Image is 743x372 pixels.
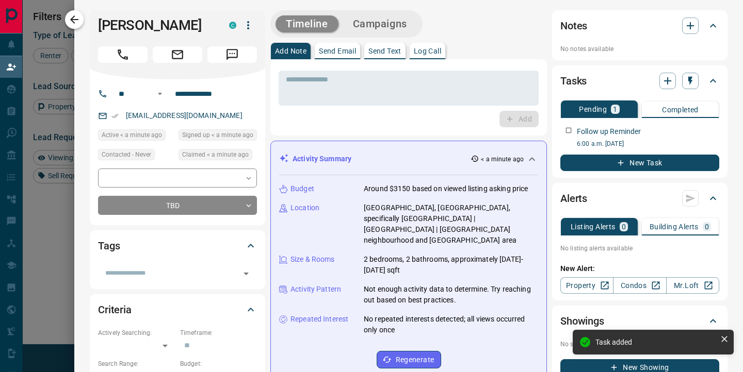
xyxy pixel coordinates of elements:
p: Timeframe: [180,328,257,337]
span: Signed up < a minute ago [182,130,253,140]
h2: Alerts [560,190,587,207]
a: Property [560,277,613,294]
div: condos.ca [229,22,236,29]
button: Open [239,266,253,281]
p: Building Alerts [650,223,699,230]
h2: Notes [560,18,587,34]
p: Listing Alerts [571,223,616,230]
p: Size & Rooms [290,254,335,265]
p: No listing alerts available [560,244,719,253]
div: Alerts [560,186,719,211]
p: Not enough activity data to determine. Try reaching out based on best practices. [364,284,538,306]
button: New Task [560,155,719,171]
p: Add Note [275,47,306,55]
span: Email [153,46,202,63]
p: Log Call [414,47,441,55]
button: Regenerate [377,351,441,368]
p: Budget [290,183,314,194]
p: Follow up Reminder [577,126,641,137]
div: Showings [560,309,719,333]
div: TBD [98,196,257,215]
p: Send Text [368,47,401,55]
button: Campaigns [343,15,417,32]
button: Open [154,88,166,100]
div: Criteria [98,297,257,322]
p: New Alert: [560,263,719,274]
a: [EMAIL_ADDRESS][DOMAIN_NAME] [126,111,243,120]
p: Activity Pattern [290,284,341,295]
button: Timeline [276,15,338,32]
p: Search Range: [98,359,175,368]
a: Mr.Loft [666,277,719,294]
p: 0 [622,223,626,230]
span: Message [207,46,257,63]
p: No showings booked [560,340,719,349]
p: 2 bedrooms, 2 bathrooms, approximately [DATE]-[DATE] sqft [364,254,538,276]
div: Notes [560,13,719,38]
p: No notes available [560,44,719,54]
div: Tue Sep 16 2025 [179,129,257,144]
p: Completed [662,106,699,113]
p: Activity Summary [293,154,351,164]
p: Location [290,202,319,213]
h2: Tags [98,238,120,254]
div: Tue Sep 16 2025 [179,149,257,163]
div: Tue Sep 16 2025 [98,129,173,144]
h2: Criteria [98,301,132,318]
div: Tasks [560,69,719,93]
p: Actively Searching: [98,328,175,337]
h2: Showings [560,313,604,329]
p: Around $3150 based on viewed listing asking price [364,183,528,194]
span: Contacted - Never [102,149,151,160]
a: Condos [613,277,666,294]
span: Call [98,46,148,63]
p: No repeated interests detected; all views occurred only once [364,314,538,335]
p: Budget: [180,359,257,368]
p: 1 [613,106,617,113]
p: < a minute ago [481,155,524,164]
p: Send Email [319,47,356,55]
div: Task added [595,338,716,346]
p: 6:00 a.m. [DATE] [577,139,719,148]
span: Claimed < a minute ago [182,149,249,160]
span: Active < a minute ago [102,130,162,140]
p: [GEOGRAPHIC_DATA], [GEOGRAPHIC_DATA], specifically [GEOGRAPHIC_DATA] | [GEOGRAPHIC_DATA] | [GEOGR... [364,202,538,246]
div: Tags [98,233,257,258]
p: Pending [579,106,607,113]
p: 0 [705,223,709,230]
div: Activity Summary< a minute ago [279,149,538,168]
h2: Tasks [560,73,587,89]
svg: Email Verified [111,112,119,120]
h1: [PERSON_NAME] [98,17,214,33]
p: Repeated Interest [290,314,348,325]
